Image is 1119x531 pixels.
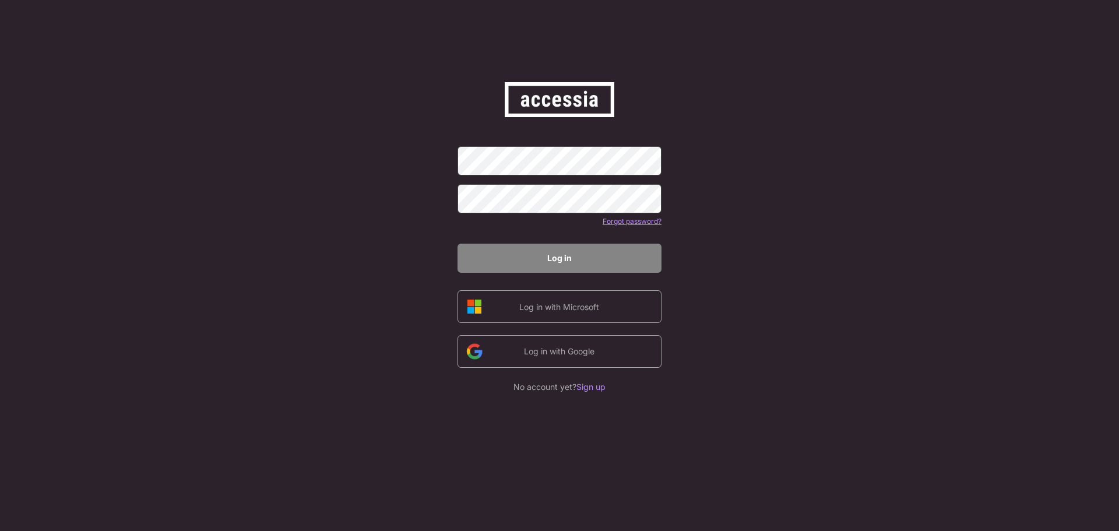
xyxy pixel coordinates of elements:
[510,301,608,313] div: Log in with Microsoft
[510,345,608,357] div: Log in with Google
[599,217,661,227] div: Forgot password?
[458,244,661,273] button: Log in
[576,382,606,392] font: Sign up
[458,381,661,393] div: No account yet?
